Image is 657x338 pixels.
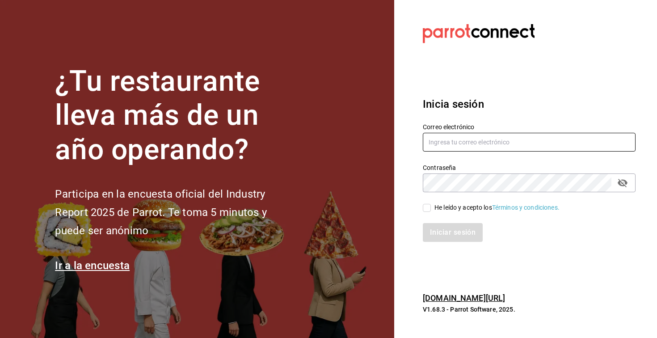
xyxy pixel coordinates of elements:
[492,204,560,211] a: Términos y condiciones.
[615,175,630,190] button: passwordField
[423,305,636,314] p: V1.68.3 - Parrot Software, 2025.
[434,203,560,212] div: He leído y acepto los
[423,123,636,130] label: Correo electrónico
[55,259,130,272] a: Ir a la encuesta
[55,64,296,167] h1: ¿Tu restaurante lleva más de un año operando?
[55,185,296,240] h2: Participa en la encuesta oficial del Industry Report 2025 de Parrot. Te toma 5 minutos y puede se...
[423,133,636,152] input: Ingresa tu correo electrónico
[423,96,636,112] h3: Inicia sesión
[423,293,505,303] a: [DOMAIN_NAME][URL]
[423,164,636,170] label: Contraseña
